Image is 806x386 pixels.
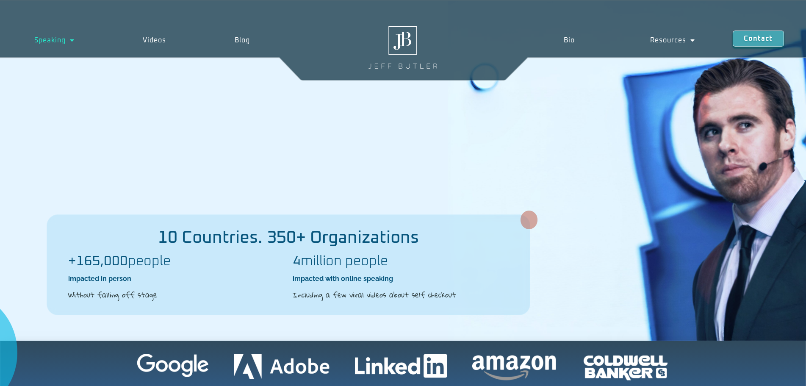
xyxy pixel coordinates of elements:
h2: Including a few viral videos about self checkout [293,289,509,300]
nav: Menu [526,31,733,50]
h2: impacted with online speaking [293,274,509,283]
b: 4 [293,255,301,268]
a: Blog [200,31,284,50]
a: Bio [526,31,612,50]
a: Resources [612,31,733,50]
b: +165,000 [68,255,128,268]
h2: million people [293,255,509,268]
a: Videos [109,31,201,50]
h2: impacted in person [68,274,284,283]
h2: people [68,255,284,268]
h2: 10 Countries. 350+ Organizations [47,229,530,246]
h2: Without falling off stage [68,289,284,300]
span: Contact [744,35,773,42]
a: Contact [733,31,784,47]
